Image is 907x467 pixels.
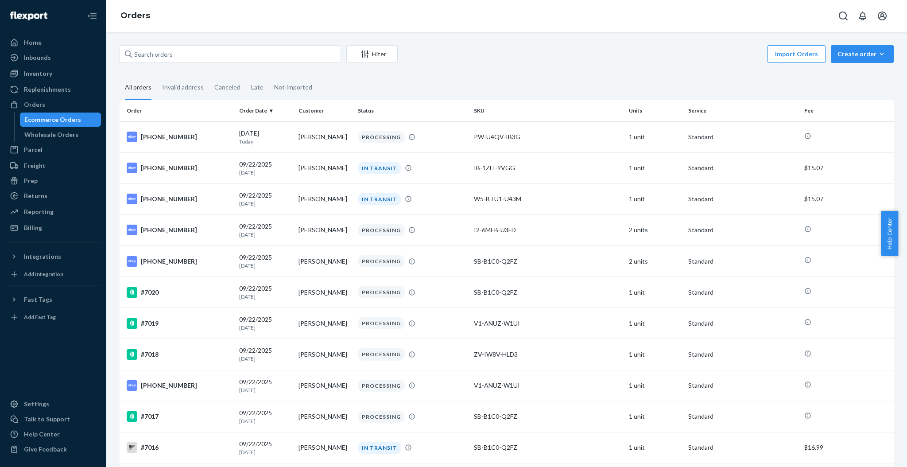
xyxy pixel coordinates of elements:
a: Orders [120,11,150,20]
td: 2 units [625,214,685,245]
p: Standard [688,412,797,421]
a: Home [5,35,101,50]
td: 1 unit [625,432,685,463]
div: Integrations [24,252,61,261]
div: #7016 [127,442,232,453]
div: 09/22/2025 [239,160,291,176]
a: Prep [5,174,101,188]
div: PROCESSING [358,224,405,236]
div: #7017 [127,411,232,422]
a: Orders [5,97,101,112]
p: [DATE] [239,200,291,207]
div: PROCESSING [358,348,405,360]
button: Fast Tags [5,292,101,307]
p: [DATE] [239,355,291,362]
a: Reporting [5,205,101,219]
td: 1 unit [625,277,685,308]
td: [PERSON_NAME] [295,401,354,432]
div: [PHONE_NUMBER] [127,163,232,173]
div: Add Integration [24,270,63,278]
a: Returns [5,189,101,203]
div: 09/22/2025 [239,409,291,425]
div: Inbounds [24,53,51,62]
div: 09/22/2025 [239,222,291,238]
button: Filter [346,45,398,63]
button: Talk to Support [5,412,101,426]
div: Prep [24,176,38,185]
a: Ecommerce Orders [20,113,101,127]
div: #7020 [127,287,232,298]
div: Inventory [24,69,52,78]
div: SB-B1C0-Q2FZ [474,288,622,297]
div: Late [251,76,264,99]
button: Integrations [5,249,101,264]
div: Billing [24,223,42,232]
button: Close Navigation [83,7,101,25]
a: Inbounds [5,51,101,65]
div: Ecommerce Orders [24,115,81,124]
div: 09/22/2025 [239,253,291,269]
div: Add Fast Tag [24,313,56,321]
div: Settings [24,400,49,409]
p: Today [239,138,291,145]
td: [PERSON_NAME] [295,121,354,152]
td: [PERSON_NAME] [295,214,354,245]
div: Fast Tags [24,295,52,304]
div: V1-ANUZ-W1UI [474,319,622,328]
div: IN TRANSIT [358,193,401,205]
p: Standard [688,195,797,203]
button: Give Feedback [5,442,101,456]
ol: breadcrumbs [113,3,157,29]
p: [DATE] [239,262,291,269]
td: [PERSON_NAME] [295,277,354,308]
p: [DATE] [239,231,291,238]
div: [PHONE_NUMBER] [127,225,232,235]
div: 09/22/2025 [239,284,291,300]
div: Customer [298,107,351,114]
td: [PERSON_NAME] [295,370,354,401]
div: Not Imported [274,76,312,99]
p: [DATE] [239,293,291,300]
td: 1 unit [625,370,685,401]
div: Orders [24,100,45,109]
a: Add Fast Tag [5,310,101,324]
div: Filter [347,50,397,58]
td: [PERSON_NAME] [295,246,354,277]
div: Returns [24,191,47,200]
div: SB-B1C0-Q2FZ [474,412,622,421]
button: Open notifications [854,7,872,25]
div: All orders [125,76,151,100]
th: Order [120,100,236,121]
td: [PERSON_NAME] [295,432,354,463]
td: 1 unit [625,183,685,214]
a: Help Center [5,427,101,441]
td: [PERSON_NAME] [295,308,354,339]
p: Standard [688,319,797,328]
button: Help Center [881,211,898,256]
div: [PHONE_NUMBER] [127,256,232,267]
div: Replenishments [24,85,71,94]
div: Reporting [24,207,54,216]
p: Standard [688,288,797,297]
button: Open account menu [873,7,891,25]
iframe: Find more information here [741,214,907,467]
div: Canceled [214,76,240,99]
div: 09/22/2025 [239,191,291,207]
button: Create order [831,45,894,63]
th: Order Date [236,100,295,121]
div: W5-BTU1-U43M [474,195,622,203]
p: Standard [688,257,797,266]
td: $15.07 [801,183,894,214]
div: Talk to Support [24,415,70,424]
button: Open Search Box [834,7,852,25]
p: [DATE] [239,169,291,176]
p: Standard [688,381,797,390]
div: Help Center [24,430,60,439]
div: 09/22/2025 [239,346,291,362]
td: [PERSON_NAME] [295,183,354,214]
td: $15.07 [801,152,894,183]
td: 1 unit [625,339,685,370]
p: Standard [688,226,797,234]
div: Invalid address [162,76,204,99]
